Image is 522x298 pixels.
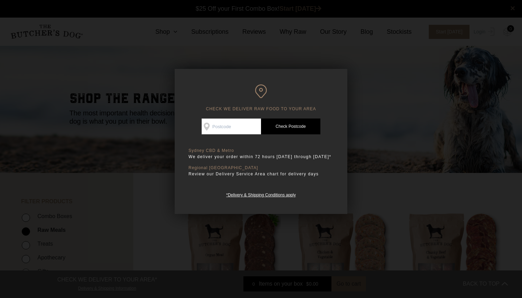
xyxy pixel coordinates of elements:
p: Sydney CBD & Metro [188,148,333,153]
h6: CHECK WE DELIVER RAW FOOD TO YOUR AREA [188,84,333,112]
a: Check Postcode [261,119,320,134]
input: Postcode [202,119,261,134]
p: We deliver your order within 72 hours [DATE] through [DATE]* [188,153,333,160]
p: Review our Delivery Service Area chart for delivery days [188,171,333,177]
a: *Delivery & Shipping Conditions apply [226,191,296,197]
p: Regional [GEOGRAPHIC_DATA] [188,165,333,171]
